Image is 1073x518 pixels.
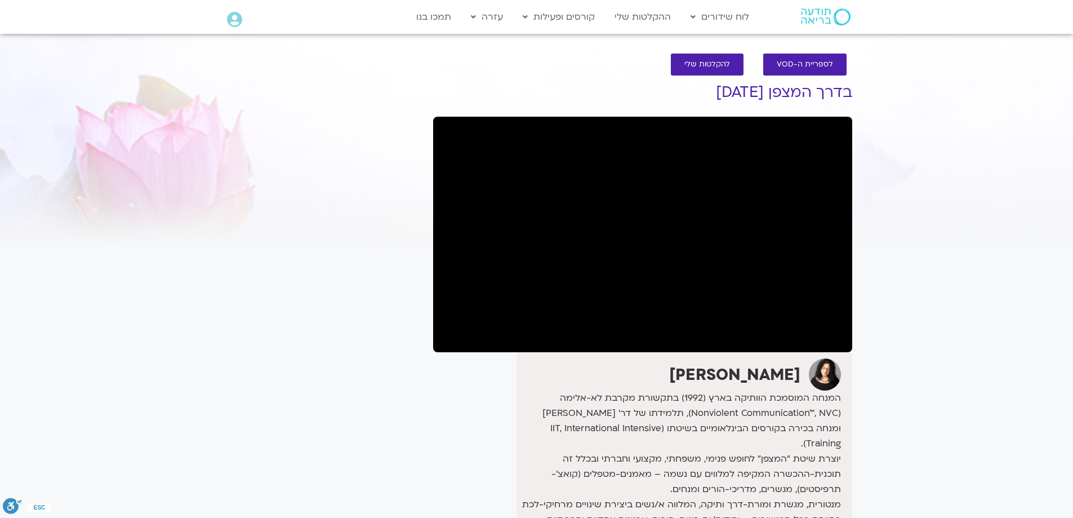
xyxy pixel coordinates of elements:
[517,6,600,28] a: קורסים ופעילות
[609,6,676,28] a: ההקלטות שלי
[684,60,730,69] span: להקלטות שלי
[671,54,743,76] a: להקלטות שלי
[801,8,851,25] img: תודעה בריאה
[669,364,800,386] strong: [PERSON_NAME]
[519,391,840,451] p: המנחה המוסמכת הוותיקה בארץ (1992) בתקשורת מקרבת לא-אלימה (Nonviolent Communication™, NVC), תלמידת...
[763,54,847,76] a: לספריית ה-VOD
[777,60,833,69] span: לספריית ה-VOD
[685,6,755,28] a: לוח שידורים
[433,84,852,101] h1: בדרך המצפן [DATE]
[411,6,457,28] a: תמכו בנו
[809,358,841,391] img: ארנינה קשתן
[465,6,509,28] a: עזרה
